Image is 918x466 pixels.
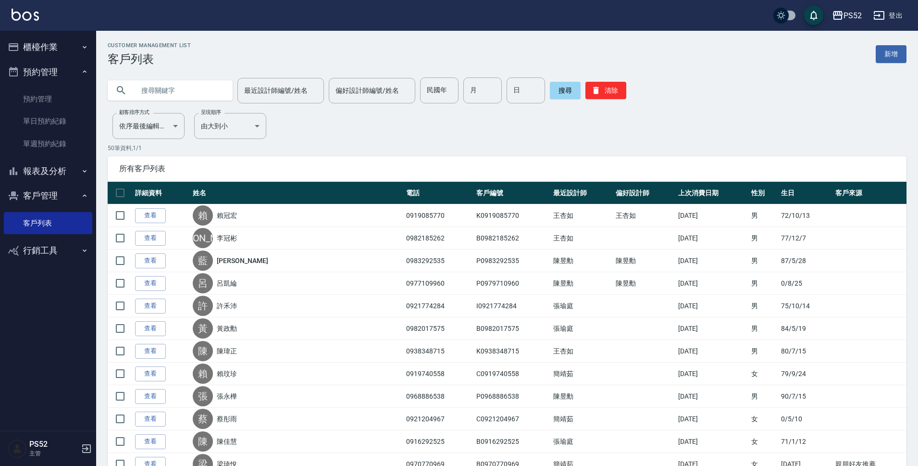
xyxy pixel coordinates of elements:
td: 簡靖茹 [551,408,613,430]
td: [DATE] [676,272,749,295]
div: 許 [193,296,213,316]
input: 搜尋關鍵字 [135,77,225,103]
td: 0982185262 [404,227,474,250]
a: 賴冠宏 [217,211,237,220]
td: 0/8/25 [779,272,833,295]
td: 0919740558 [404,363,474,385]
button: 客戶管理 [4,183,92,208]
td: [DATE] [676,227,749,250]
div: 由大到小 [194,113,266,139]
td: 0921774284 [404,295,474,317]
th: 電話 [404,182,474,204]
th: 客戶來源 [833,182,906,204]
td: 女 [749,408,779,430]
td: C0919740558 [474,363,551,385]
td: P0968886538 [474,385,551,408]
td: 0982017575 [404,317,474,340]
td: 王杏如 [613,204,676,227]
a: 許禾沛 [217,301,237,311]
td: P0983292535 [474,250,551,272]
td: 王杏如 [551,227,613,250]
td: 71/1/12 [779,430,833,453]
a: 李冠彬 [217,233,237,243]
td: 男 [749,227,779,250]
td: 男 [749,204,779,227]
div: PS52 [844,10,862,22]
button: save [804,6,823,25]
td: C0921204967 [474,408,551,430]
td: 王杏如 [551,204,613,227]
td: 0938348715 [404,340,474,363]
td: [DATE] [676,385,749,408]
a: 黃政勳 [217,324,237,333]
label: 顧客排序方式 [119,109,149,116]
th: 詳細資料 [133,182,190,204]
a: 蔡彤雨 [217,414,237,424]
td: B0982017575 [474,317,551,340]
td: 0/5/10 [779,408,833,430]
td: [DATE] [676,204,749,227]
a: 查看 [135,321,166,336]
button: PS52 [828,6,866,25]
td: 男 [749,250,779,272]
td: 男 [749,317,779,340]
td: 80/7/15 [779,340,833,363]
div: 依序最後編輯時間 [112,113,185,139]
td: 女 [749,430,779,453]
td: 女 [749,363,779,385]
button: 清除 [585,82,626,99]
p: 50 筆資料, 1 / 1 [108,144,906,152]
p: 主管 [29,449,78,458]
td: B0982185262 [474,227,551,250]
a: 新增 [876,45,906,63]
td: 陳昱勳 [613,250,676,272]
td: P0979710960 [474,272,551,295]
td: 張瑜庭 [551,430,613,453]
button: 行銷工具 [4,238,92,263]
button: 預約管理 [4,60,92,85]
td: 陳昱勳 [551,272,613,295]
div: 黃 [193,318,213,339]
th: 性別 [749,182,779,204]
td: [DATE] [676,363,749,385]
td: 72/10/13 [779,204,833,227]
button: 櫃檯作業 [4,35,92,60]
td: [DATE] [676,317,749,340]
div: 蔡 [193,409,213,429]
a: [PERSON_NAME] [217,256,268,265]
th: 上次消費日期 [676,182,749,204]
td: 90/7/15 [779,385,833,408]
a: 查看 [135,231,166,246]
a: 預約管理 [4,88,92,110]
td: [DATE] [676,250,749,272]
th: 最近設計師 [551,182,613,204]
a: 單日預約紀錄 [4,110,92,132]
td: 張瑜庭 [551,317,613,340]
td: 簡靖茹 [551,363,613,385]
button: 搜尋 [550,82,581,99]
a: 查看 [135,389,166,404]
td: [DATE] [676,430,749,453]
div: 賴 [193,364,213,384]
h2: Customer Management List [108,42,191,49]
img: Logo [12,9,39,21]
td: 陳昱勳 [551,250,613,272]
td: 77/12/7 [779,227,833,250]
td: I0921774284 [474,295,551,317]
h5: PS52 [29,440,78,449]
td: 陳昱勳 [551,385,613,408]
th: 姓名 [190,182,404,204]
td: 張瑜庭 [551,295,613,317]
div: 陳 [193,431,213,452]
a: 呂凱綸 [217,278,237,288]
td: 0921204967 [404,408,474,430]
td: 0916292525 [404,430,474,453]
td: 84/5/19 [779,317,833,340]
td: 男 [749,340,779,363]
label: 呈現順序 [201,109,221,116]
td: K0919085770 [474,204,551,227]
td: 男 [749,385,779,408]
td: K0938348715 [474,340,551,363]
a: 單週預約紀錄 [4,133,92,155]
a: 陳瑋正 [217,346,237,356]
